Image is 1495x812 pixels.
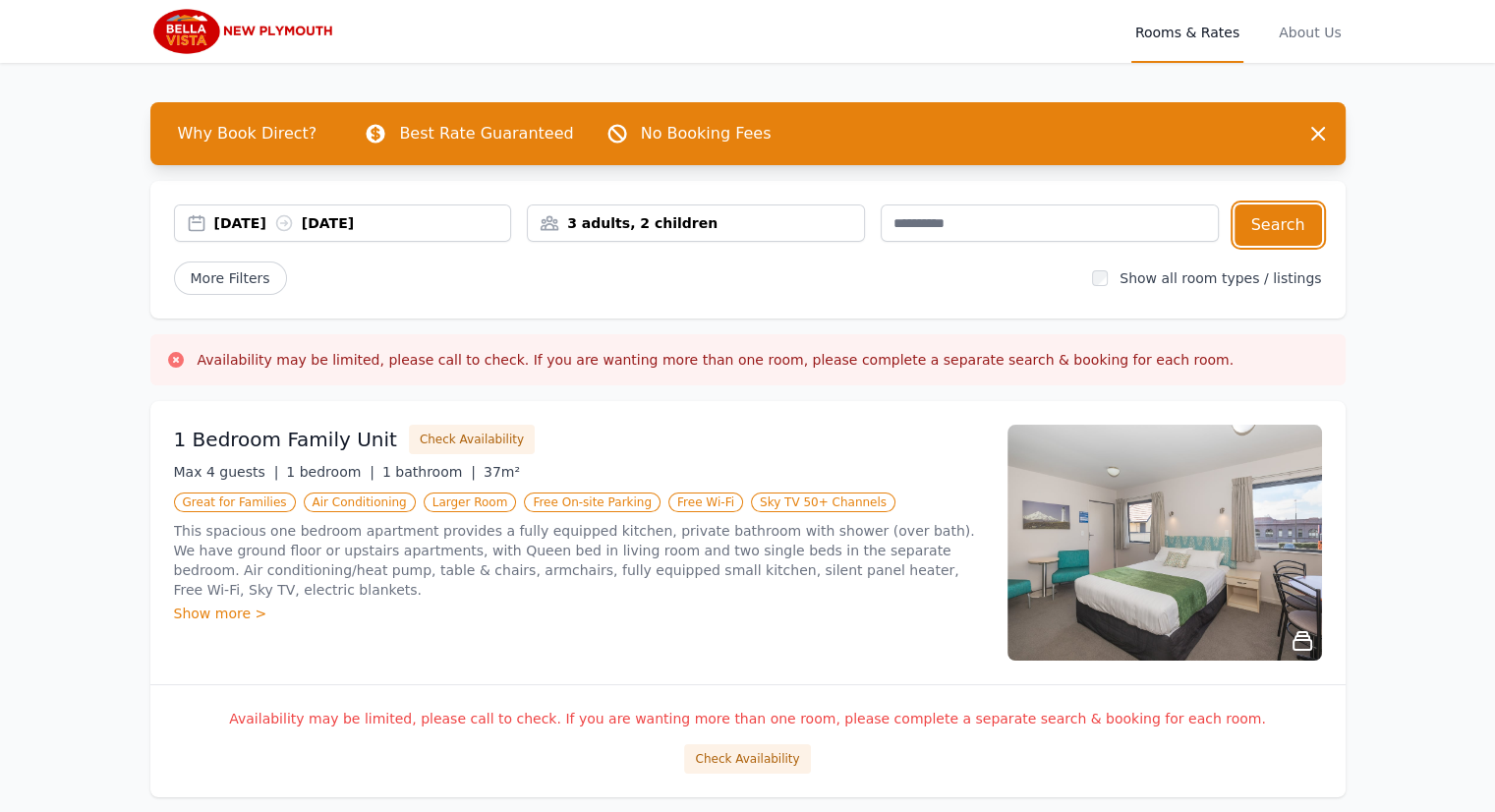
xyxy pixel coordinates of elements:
[162,114,333,153] span: Why Book Direct?
[382,464,476,480] span: 1 bathroom |
[528,213,864,233] div: 3 adults, 2 children
[684,744,810,774] button: Check Availability
[484,464,520,480] span: 37m²
[174,261,287,295] span: More Filters
[424,493,517,512] span: Larger Room
[524,493,661,512] span: Free On-site Parking
[198,350,1235,370] h3: Availability may be limited, please call to check. If you are wanting more than one room, please ...
[1120,270,1321,286] label: Show all room types / listings
[399,122,573,145] p: Best Rate Guaranteed
[174,604,984,623] div: Show more >
[174,426,397,453] h3: 1 Bedroom Family Unit
[174,493,296,512] span: Great for Families
[304,493,416,512] span: Air Conditioning
[174,464,279,480] span: Max 4 guests |
[641,122,772,145] p: No Booking Fees
[214,213,511,233] div: [DATE] [DATE]
[668,493,743,512] span: Free Wi-Fi
[174,709,1322,728] p: Availability may be limited, please call to check. If you are wanting more than one room, please ...
[409,425,535,454] button: Check Availability
[174,521,984,600] p: This spacious one bedroom apartment provides a fully equipped kitchen, private bathroom with show...
[150,8,340,55] img: Bella Vista New Plymouth
[286,464,374,480] span: 1 bedroom |
[751,493,895,512] span: Sky TV 50+ Channels
[1235,204,1322,246] button: Search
